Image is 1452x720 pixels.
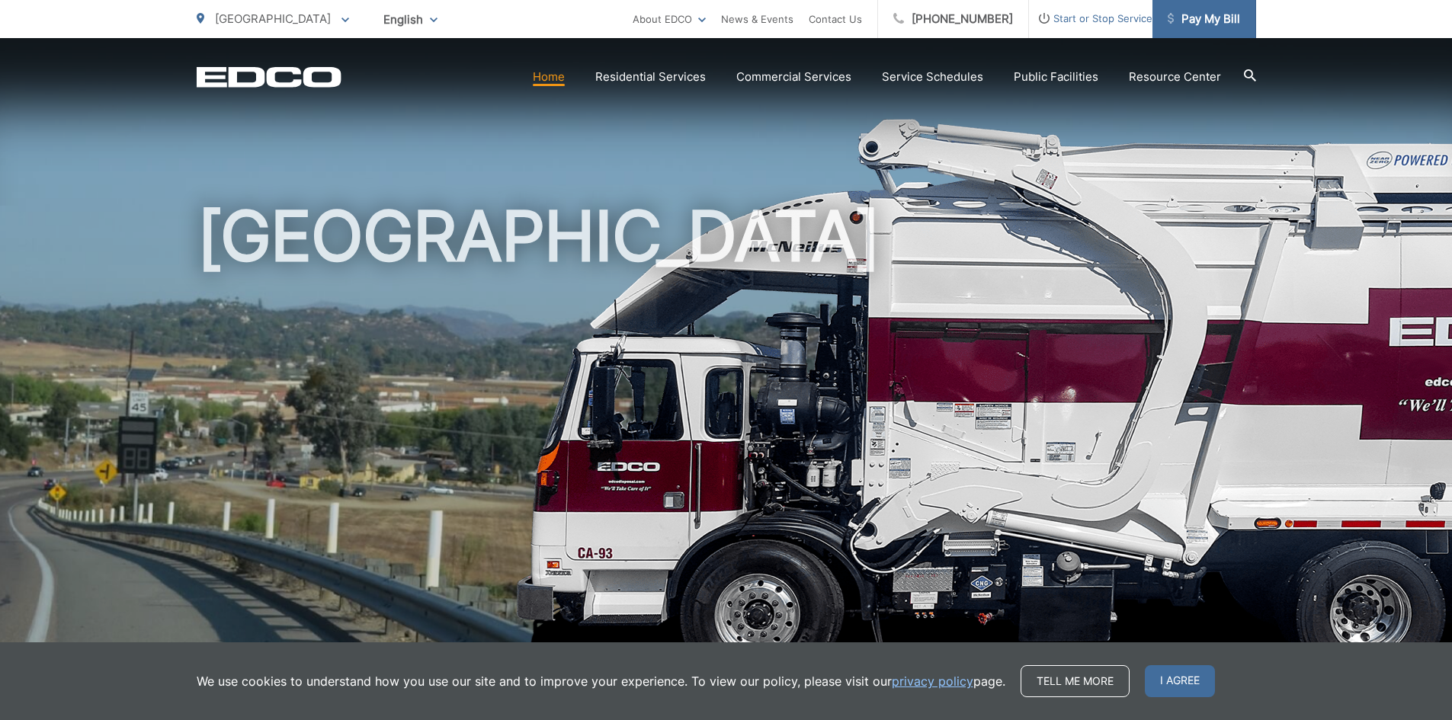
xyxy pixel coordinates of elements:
h1: [GEOGRAPHIC_DATA] [197,198,1256,680]
span: I agree [1145,665,1215,697]
a: News & Events [721,10,793,28]
a: Service Schedules [882,68,983,86]
span: Pay My Bill [1168,10,1240,28]
a: Commercial Services [736,68,851,86]
a: Tell me more [1021,665,1130,697]
a: Residential Services [595,68,706,86]
p: We use cookies to understand how you use our site and to improve your experience. To view our pol... [197,672,1005,690]
a: Public Facilities [1014,68,1098,86]
a: privacy policy [892,672,973,690]
a: Resource Center [1129,68,1221,86]
span: English [372,6,449,33]
a: Contact Us [809,10,862,28]
a: EDCD logo. Return to the homepage. [197,66,341,88]
a: Home [533,68,565,86]
a: About EDCO [633,10,706,28]
span: [GEOGRAPHIC_DATA] [215,11,331,26]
